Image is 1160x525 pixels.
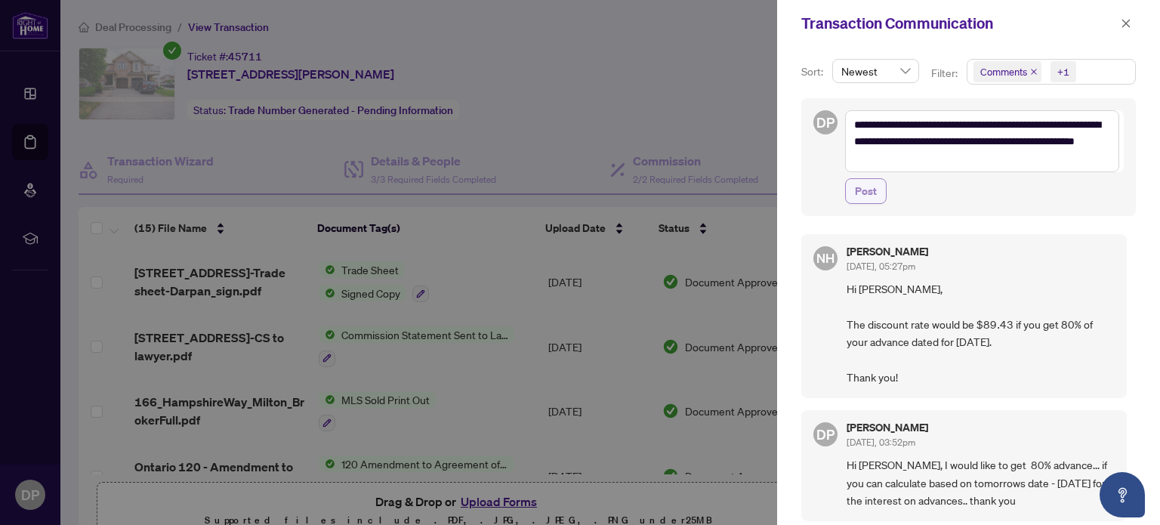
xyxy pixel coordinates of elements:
span: [DATE], 03:52pm [847,437,915,448]
div: Transaction Communication [801,12,1116,35]
span: Comments [973,61,1041,82]
button: Open asap [1100,472,1145,517]
span: Hi [PERSON_NAME], I would like to get 80% advance... if you can calculate based on tomorrows date... [847,456,1115,509]
span: DP [816,424,835,445]
p: Sort: [801,63,826,80]
span: close [1030,68,1038,76]
h5: [PERSON_NAME] [847,422,928,433]
span: [DATE], 05:27pm [847,261,915,272]
span: Comments [980,64,1027,79]
span: Newest [841,60,910,82]
div: +1 [1057,64,1069,79]
span: close [1121,18,1131,29]
h5: [PERSON_NAME] [847,246,928,257]
p: Filter: [931,65,960,82]
button: Post [845,178,887,204]
span: NH [816,249,835,268]
span: Post [855,179,877,203]
span: Hi [PERSON_NAME], The discount rate would be $89.43 if you get 80% of your advance dated for [DAT... [847,280,1115,386]
span: DP [816,112,835,133]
